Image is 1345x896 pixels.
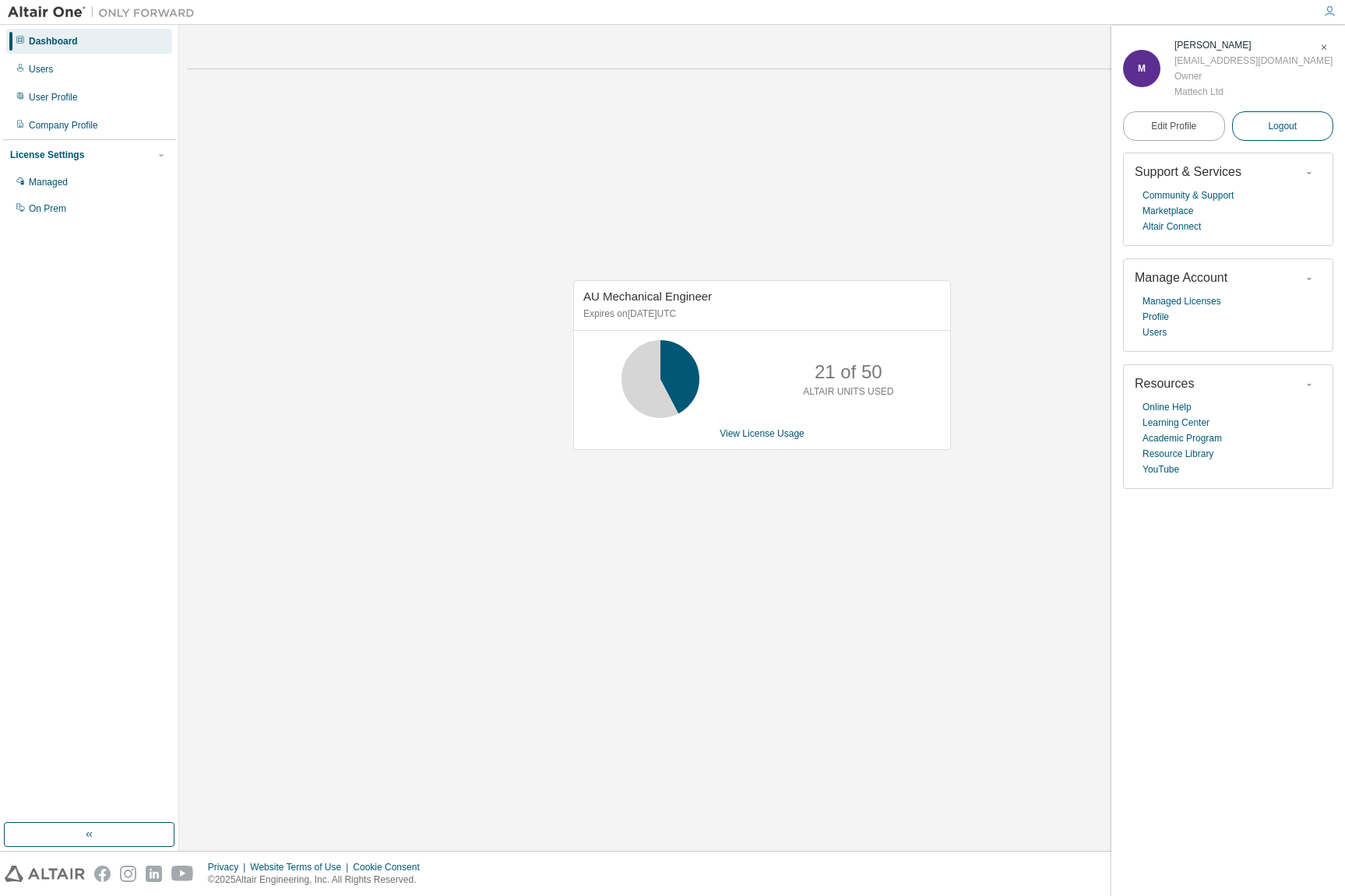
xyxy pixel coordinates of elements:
[171,866,194,882] img: youtube.svg
[1174,69,1333,84] div: Owner
[1143,446,1213,462] a: Resource Library
[250,861,353,873] div: Website Terms of Use
[815,359,882,385] p: 21 of 50
[1135,165,1241,178] span: Support & Services
[29,119,98,132] div: Company Profile
[1174,84,1333,100] div: Mattech Ltd
[583,290,712,303] span: AU Mechanical Engineer
[803,385,893,399] p: ALTAIR UNITS USED
[29,35,78,47] div: Dashboard
[146,866,162,882] img: linkedin.svg
[1143,203,1193,219] a: Marketplace
[1143,430,1222,446] a: Academic Program
[1174,53,1333,69] div: [EMAIL_ADDRESS][DOMAIN_NAME]
[29,202,66,215] div: On Prem
[1174,37,1333,53] div: Matt Dyke
[1143,219,1201,234] a: Altair Connect
[720,428,805,439] a: View License Usage
[1143,325,1167,340] a: Users
[353,861,428,873] div: Cookie Consent
[208,873,429,887] p: © 2025 Altair Engineering, Inc. All Rights Reserved.
[1232,111,1334,141] button: Logout
[1143,293,1221,309] a: Managed Licenses
[10,149,84,161] div: License Settings
[583,307,937,321] p: Expires on [DATE] UTC
[29,176,68,188] div: Managed
[1143,309,1169,325] a: Profile
[1143,462,1179,477] a: YouTube
[1135,377,1194,390] span: Resources
[1143,415,1209,430] a: Learning Center
[5,866,85,882] img: altair_logo.svg
[120,866,136,882] img: instagram.svg
[1143,399,1192,415] a: Online Help
[1151,120,1196,132] span: Edit Profile
[1268,118,1297,134] span: Logout
[29,63,53,76] div: Users
[29,91,78,104] div: User Profile
[94,866,111,882] img: facebook.svg
[208,861,250,873] div: Privacy
[1123,111,1225,141] a: Edit Profile
[1143,188,1234,203] a: Community & Support
[1135,271,1227,284] span: Manage Account
[1138,63,1146,74] span: M
[8,5,202,20] img: Altair One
